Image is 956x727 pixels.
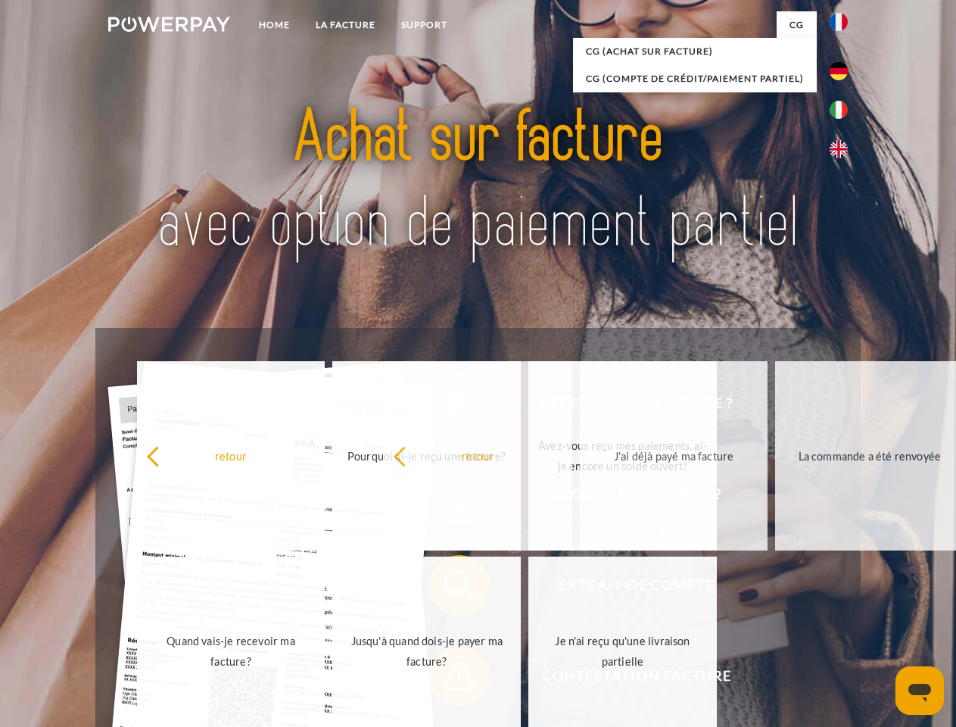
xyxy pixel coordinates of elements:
a: LA FACTURE [303,11,388,39]
div: J'ai déjà payé ma facture [589,445,759,466]
div: Jusqu'à quand dois-je payer ma facture? [341,631,512,672]
div: Je n'ai reçu qu'une livraison partielle [537,631,708,672]
div: Quand vais-je recevoir ma facture? [146,631,316,672]
img: fr [830,13,848,31]
iframe: Bouton de lancement de la fenêtre de messagerie [895,666,944,715]
a: CG (achat sur facture) [573,38,817,65]
img: title-powerpay_fr.svg [145,73,811,290]
div: La commande a été renvoyée [784,445,954,466]
div: Pourquoi ai-je reçu une facture? [341,445,512,466]
div: retour [146,445,316,466]
div: retour [393,445,563,466]
img: logo-powerpay-white.svg [108,17,230,32]
a: CG [777,11,817,39]
a: Home [246,11,303,39]
img: en [830,140,848,158]
img: de [830,62,848,80]
a: CG (Compte de crédit/paiement partiel) [573,65,817,92]
img: it [830,101,848,119]
a: Support [388,11,460,39]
